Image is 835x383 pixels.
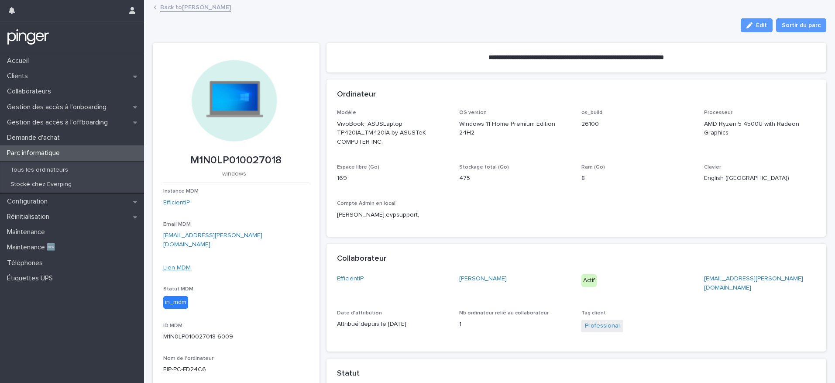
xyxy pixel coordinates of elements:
[163,189,199,194] span: Instance MDM
[337,165,379,170] span: Espace libre (Go)
[704,120,816,138] p: AMD Ryzen 5 4500U with Radeon Graphics
[3,149,67,157] p: Parc informatique
[741,18,773,32] button: Edit
[459,174,571,183] p: 475
[3,213,56,221] p: Réinitialisation
[3,259,50,267] p: Téléphones
[3,181,79,188] p: Stocké chez Everping
[459,120,571,138] p: Windows 11 Home Premium Edition 24H2
[337,274,364,283] a: EfficientIP
[776,18,826,32] button: Sortir du parc
[163,170,306,178] p: windows
[163,154,309,167] p: M1N0LP010027018
[3,103,113,111] p: Gestion des accès à l’onboarding
[3,87,58,96] p: Collaborateurs
[3,118,115,127] p: Gestion des accès à l’offboarding
[3,243,62,252] p: Maintenance 🆕
[163,198,190,207] a: EfficientIP
[163,296,188,309] div: in_mdm
[459,165,509,170] span: Stockage total (Go)
[163,286,193,292] span: Statut MDM
[581,165,605,170] span: Ram (Go)
[459,311,549,316] span: Nb ordinateur relié au collaborateur
[337,120,449,147] p: VivoBook_ASUSLaptop TP420IA_TM420IA by ASUSTeK COMPUTER INC.
[163,265,191,271] a: Lien MDM
[704,110,732,115] span: Processeur
[3,57,36,65] p: Accueil
[160,2,231,12] a: Back to[PERSON_NAME]
[163,365,309,374] p: EIP-PC-FD24C6
[337,369,360,379] h2: Statut
[581,274,597,287] div: Actif
[3,72,35,80] p: Clients
[337,174,449,183] p: 169
[337,311,382,316] span: Date d'attribution
[3,228,52,236] p: Maintenance
[3,166,75,174] p: Tous les ordinateurs
[581,120,693,129] p: 26100
[782,21,821,30] span: Sortir du parc
[3,274,60,283] p: Étiquettes UPS
[704,276,803,291] a: [EMAIL_ADDRESS][PERSON_NAME][DOMAIN_NAME]
[337,201,395,206] span: Compte Admin en local
[7,28,49,46] img: mTgBEunGTSyRkCgitkcU
[163,356,213,361] span: Nom de l'ordinateur
[163,232,262,248] a: [EMAIL_ADDRESS][PERSON_NAME][DOMAIN_NAME]
[459,274,507,283] a: [PERSON_NAME]
[459,320,571,329] p: 1
[337,254,386,264] h2: Collaborateur
[704,165,721,170] span: Clavier
[163,222,191,227] span: Email MDM
[337,320,449,329] p: Attribué depuis le [DATE]
[756,22,767,28] span: Edit
[337,210,449,220] p: [PERSON_NAME],evpsupport,
[163,323,182,328] span: ID MDM
[3,197,55,206] p: Configuration
[337,90,376,100] h2: Ordinateur
[581,311,606,316] span: Tag client
[581,110,602,115] span: os_build
[459,110,487,115] span: OS version
[585,321,620,331] a: Professional
[704,174,816,183] p: English ([GEOGRAPHIC_DATA])
[3,134,67,142] p: Demande d'achat
[163,332,309,342] p: M1N0LP010027018-6009
[337,110,356,115] span: Modèle
[581,174,693,183] p: 8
